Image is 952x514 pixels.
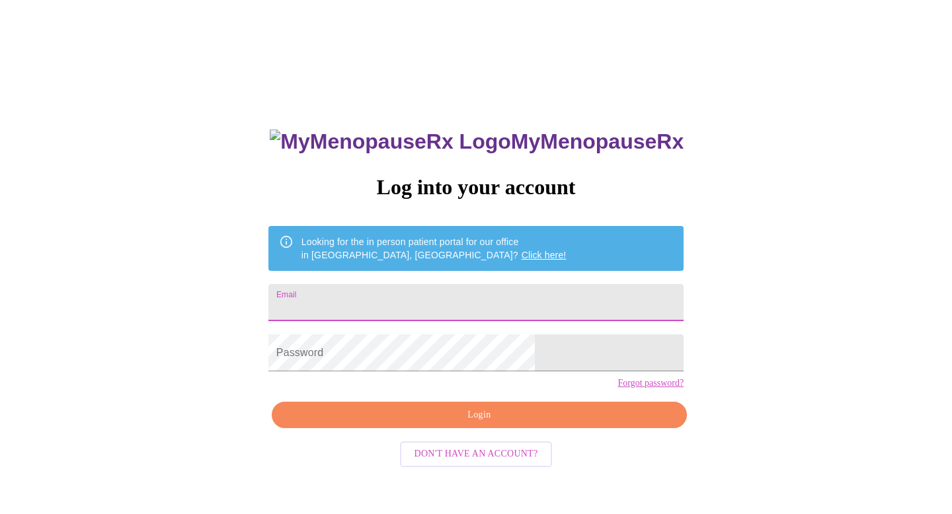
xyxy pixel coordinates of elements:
[397,447,556,459] a: Don't have an account?
[270,129,510,154] img: MyMenopauseRx Logo
[270,129,684,154] h3: MyMenopauseRx
[617,378,684,388] a: Forgot password?
[287,407,672,423] span: Login
[415,446,538,462] span: Don't have an account?
[272,402,687,429] button: Login
[301,230,567,267] div: Looking for the in person patient portal for our office in [GEOGRAPHIC_DATA], [GEOGRAPHIC_DATA]?
[268,175,684,200] h3: Log into your account
[522,250,567,260] a: Click here!
[400,441,553,467] button: Don't have an account?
